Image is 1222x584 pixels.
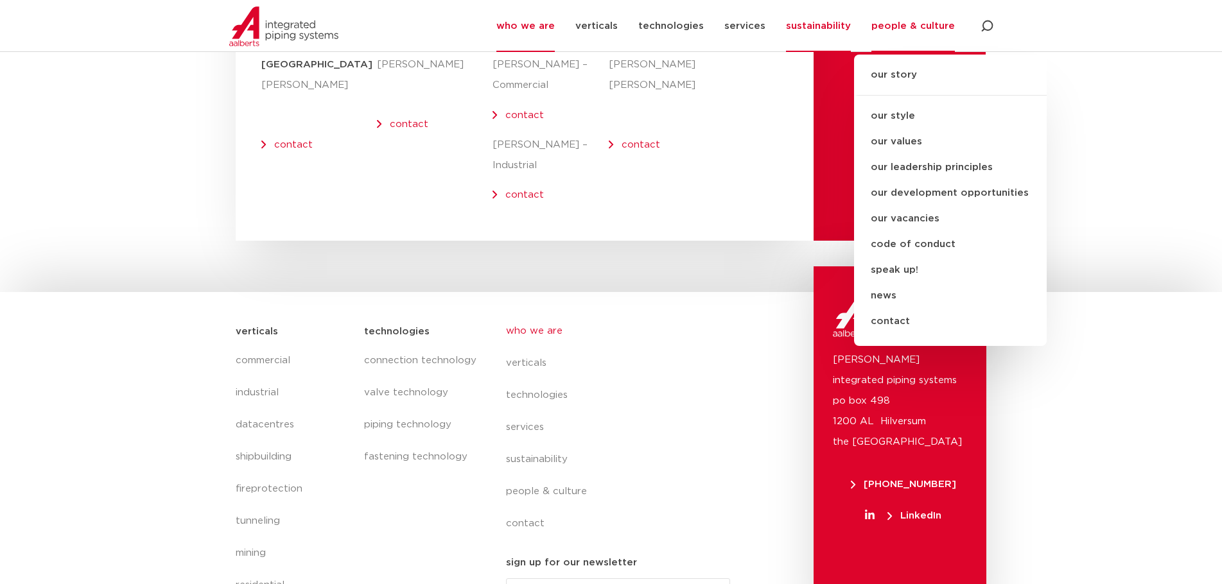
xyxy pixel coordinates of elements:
a: contact [854,309,1047,334]
a: people & culture [506,476,741,508]
a: fastening technology [364,441,480,473]
a: piping technology [364,409,480,441]
p: [PERSON_NAME] [PERSON_NAME] [609,55,679,96]
a: shipbuilding [236,441,352,473]
a: industrial [236,377,352,409]
a: valve technology [364,377,480,409]
a: verticals [506,347,741,379]
nav: Menu [364,345,480,473]
nav: Menu [506,315,741,540]
a: LinkedIn [833,511,973,520]
a: speak up! [854,257,1047,283]
a: technologies [506,379,741,411]
a: [DOMAIN_NAME] [852,54,960,64]
h5: sign up for our newsletter [506,553,637,573]
a: sustainability [506,443,741,476]
span: [PHONE_NUMBER] [851,479,956,489]
span: LinkedIn [887,511,941,520]
a: contact [505,110,544,120]
p: [PERSON_NAME] – Commercial [493,55,608,96]
a: [DOMAIN_NAME] [852,69,960,79]
a: fireprotection [236,473,352,505]
a: contact [274,140,313,150]
a: our style [854,103,1047,129]
ul: people & culture [854,55,1047,346]
a: our values [854,129,1047,155]
a: tunneling [236,505,352,537]
a: contact [505,190,544,200]
a: connection technology [364,345,480,377]
a: who we are [506,315,741,347]
h5: verticals [236,322,278,342]
p: [PERSON_NAME] – Industrial [493,135,608,176]
span: [DOMAIN_NAME] [857,54,955,64]
a: news [854,283,1047,309]
a: commercial [236,345,352,377]
a: datacentres [236,409,352,441]
a: contact [390,119,428,129]
a: our leadership principles [854,155,1047,180]
a: our development opportunities [854,180,1047,206]
p: [PERSON_NAME] [377,55,493,75]
a: our vacancies [854,206,1047,232]
p: [PERSON_NAME] [261,75,377,96]
a: our story [854,67,1047,96]
a: contact [506,508,741,540]
a: mining [236,537,352,569]
a: contact [622,140,660,150]
p: [PERSON_NAME] integrated piping systems po box 498 1200 AL Hilversum the [GEOGRAPHIC_DATA] [833,350,967,452]
h5: technologies [364,322,430,342]
a: code of conduct [854,232,1047,257]
a: [PHONE_NUMBER] [833,479,973,489]
a: services [506,411,741,443]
